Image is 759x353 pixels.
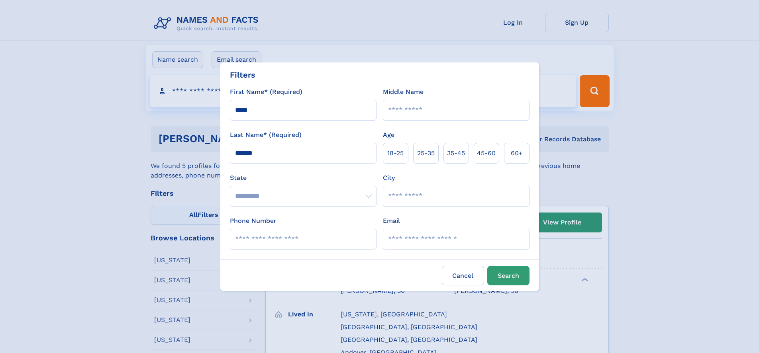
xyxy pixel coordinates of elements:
[387,148,404,158] span: 18‑25
[511,148,523,158] span: 60+
[230,69,255,81] div: Filters
[230,87,302,97] label: First Name* (Required)
[230,130,302,140] label: Last Name* (Required)
[383,87,424,97] label: Middle Name
[230,173,377,183] label: State
[487,266,530,285] button: Search
[447,148,465,158] span: 35‑45
[383,130,394,140] label: Age
[230,216,277,226] label: Phone Number
[442,266,484,285] label: Cancel
[383,216,400,226] label: Email
[383,173,395,183] label: City
[477,148,496,158] span: 45‑60
[417,148,435,158] span: 25‑35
